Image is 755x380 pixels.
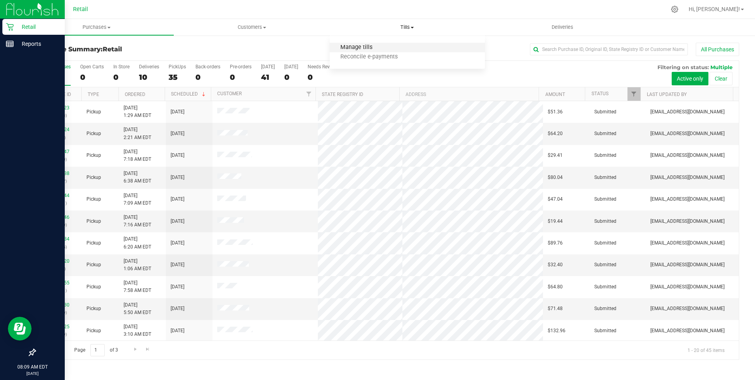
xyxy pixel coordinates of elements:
[670,6,680,13] div: Manage settings
[594,108,616,116] span: Submitted
[330,54,408,60] span: Reconcile e-payments
[330,44,383,51] span: Manage tills
[171,283,184,291] span: [DATE]
[548,239,563,247] span: $89.76
[545,92,565,97] a: Amount
[696,43,739,56] button: All Purchases
[124,301,151,316] span: [DATE] 5:50 AM EDT
[80,64,104,70] div: Open Carts
[124,170,151,185] span: [DATE] 6:38 AM EDT
[171,305,184,312] span: [DATE]
[230,64,252,70] div: Pre-orders
[308,73,337,82] div: 0
[86,261,101,269] span: Pickup
[86,196,101,203] span: Pickup
[4,371,61,376] p: [DATE]
[171,174,184,181] span: [DATE]
[103,45,122,53] span: Retail
[124,192,151,207] span: [DATE] 7:09 AM EDT
[399,87,539,101] th: Address
[650,196,725,203] span: [EMAIL_ADDRESS][DOMAIN_NAME]
[594,261,616,269] span: Submitted
[230,73,252,82] div: 0
[90,344,105,356] input: 1
[86,218,101,225] span: Pickup
[88,92,99,97] a: Type
[139,64,159,70] div: Deliveries
[195,64,220,70] div: Back-orders
[124,323,151,338] span: [DATE] 3:10 AM EDT
[689,6,740,12] span: Hi, [PERSON_NAME]!
[6,23,14,31] inline-svg: Retail
[650,239,725,247] span: [EMAIL_ADDRESS][DOMAIN_NAME]
[284,73,298,82] div: 0
[86,283,101,291] span: Pickup
[650,108,725,116] span: [EMAIL_ADDRESS][DOMAIN_NAME]
[261,73,275,82] div: 41
[594,152,616,159] span: Submitted
[124,214,151,229] span: [DATE] 7:16 AM EDT
[35,46,270,53] h3: Purchase Summary:
[302,87,316,101] a: Filter
[594,218,616,225] span: Submitted
[594,130,616,137] span: Submitted
[175,24,329,31] span: Customers
[139,73,159,82] div: 10
[594,239,616,247] span: Submitted
[171,152,184,159] span: [DATE]
[485,19,640,36] a: Deliveries
[650,218,725,225] span: [EMAIL_ADDRESS][DOMAIN_NAME]
[171,239,184,247] span: [DATE]
[86,108,101,116] span: Pickup
[113,73,130,82] div: 0
[650,327,725,335] span: [EMAIL_ADDRESS][DOMAIN_NAME]
[548,196,563,203] span: $47.04
[308,64,337,70] div: Needs Review
[261,64,275,70] div: [DATE]
[19,19,174,36] a: Purchases
[86,130,101,137] span: Pickup
[80,73,104,82] div: 0
[171,261,184,269] span: [DATE]
[548,152,563,159] span: $29.41
[330,24,485,31] span: Tills
[650,261,725,269] span: [EMAIL_ADDRESS][DOMAIN_NAME]
[171,327,184,335] span: [DATE]
[650,174,725,181] span: [EMAIL_ADDRESS][DOMAIN_NAME]
[650,130,725,137] span: [EMAIL_ADDRESS][DOMAIN_NAME]
[4,363,61,371] p: 08:09 AM EDT
[530,43,688,55] input: Search Purchase ID, Original ID, State Registry ID or Customer Name...
[594,196,616,203] span: Submitted
[171,130,184,137] span: [DATE]
[650,305,725,312] span: [EMAIL_ADDRESS][DOMAIN_NAME]
[86,152,101,159] span: Pickup
[195,73,220,82] div: 0
[14,22,61,32] p: Retail
[672,72,708,85] button: Active only
[681,344,731,356] span: 1 - 20 of 45 items
[8,317,32,340] iframe: Resource center
[142,344,154,355] a: Go to the last page
[174,19,329,36] a: Customers
[592,91,609,96] a: Status
[171,218,184,225] span: [DATE]
[113,64,130,70] div: In Store
[710,72,732,85] button: Clear
[171,91,207,97] a: Scheduled
[548,261,563,269] span: $32.40
[86,239,101,247] span: Pickup
[647,92,687,97] a: Last Updated By
[130,344,141,355] a: Go to the next page
[124,235,151,250] span: [DATE] 6:20 AM EDT
[284,64,298,70] div: [DATE]
[322,92,363,97] a: State Registry ID
[541,24,584,31] span: Deliveries
[594,305,616,312] span: Submitted
[68,344,124,356] span: Page of 3
[548,174,563,181] span: $80.04
[19,24,174,31] span: Purchases
[548,305,563,312] span: $71.48
[627,87,640,101] a: Filter
[6,40,14,48] inline-svg: Reports
[169,64,186,70] div: PickUps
